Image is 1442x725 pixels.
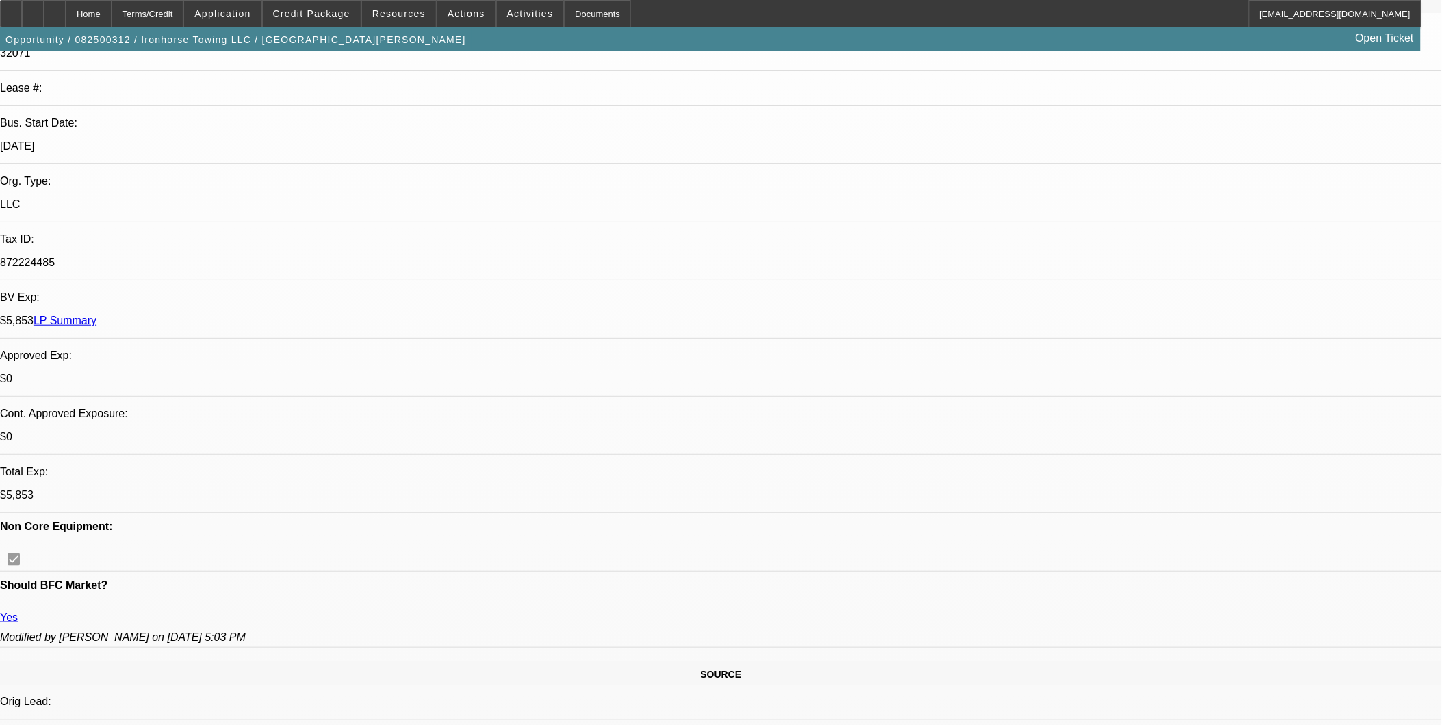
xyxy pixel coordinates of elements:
a: LP Summary [34,315,96,326]
a: Open Ticket [1350,27,1419,50]
span: Opportunity / 082500312 / Ironhorse Towing LLC / [GEOGRAPHIC_DATA][PERSON_NAME] [5,34,466,45]
span: Credit Package [273,8,350,19]
button: Actions [437,1,495,27]
button: Activities [497,1,564,27]
span: SOURCE [701,669,742,680]
span: Actions [448,8,485,19]
span: Activities [507,8,554,19]
span: Application [194,8,250,19]
button: Credit Package [263,1,361,27]
span: Resources [372,8,426,19]
button: Application [184,1,261,27]
button: Resources [362,1,436,27]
